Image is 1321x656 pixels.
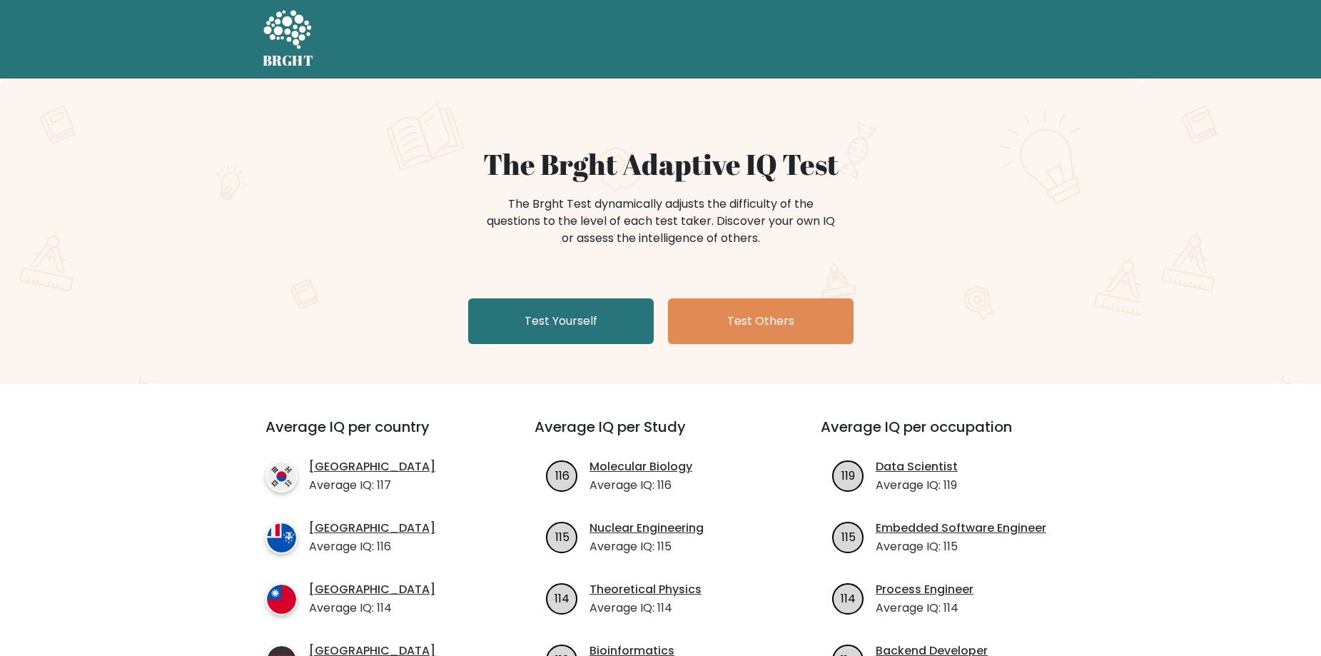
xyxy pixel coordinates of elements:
p: Average IQ: 114 [876,600,973,617]
img: country [265,460,298,493]
text: 115 [555,528,570,545]
p: Average IQ: 116 [309,538,435,555]
a: Molecular Biology [589,458,692,475]
img: country [265,583,298,615]
h3: Average IQ per Study [535,418,786,453]
p: Average IQ: 115 [589,538,704,555]
h3: Average IQ per occupation [821,418,1073,453]
text: 115 [841,528,856,545]
p: Average IQ: 115 [876,538,1046,555]
a: BRGHT [263,6,314,73]
p: Average IQ: 117 [309,477,435,494]
a: Test Others [668,298,854,344]
h1: The Brght Adaptive IQ Test [313,147,1009,181]
a: Test Yourself [468,298,654,344]
a: Nuclear Engineering [589,520,704,537]
p: Average IQ: 114 [309,600,435,617]
a: Embedded Software Engineer [876,520,1046,537]
a: [GEOGRAPHIC_DATA] [309,458,435,475]
p: Average IQ: 116 [589,477,692,494]
a: Theoretical Physics [589,581,702,598]
div: The Brght Test dynamically adjusts the difficulty of the questions to the level of each test take... [482,196,839,247]
a: Data Scientist [876,458,958,475]
img: country [265,522,298,554]
text: 119 [841,467,855,483]
a: [GEOGRAPHIC_DATA] [309,581,435,598]
h3: Average IQ per country [265,418,483,453]
a: Process Engineer [876,581,973,598]
text: 116 [555,467,570,483]
text: 114 [841,590,856,606]
text: 114 [555,590,570,606]
p: Average IQ: 114 [589,600,702,617]
p: Average IQ: 119 [876,477,958,494]
h5: BRGHT [263,52,314,69]
a: [GEOGRAPHIC_DATA] [309,520,435,537]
